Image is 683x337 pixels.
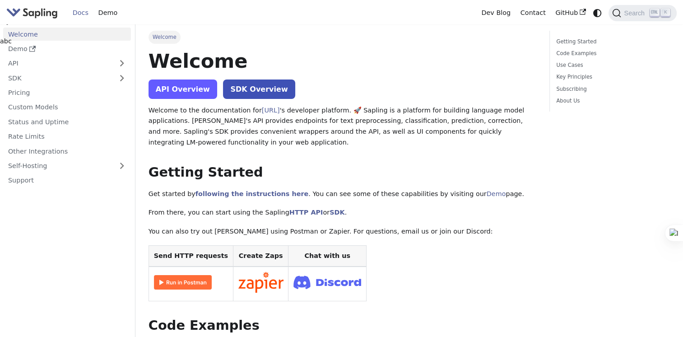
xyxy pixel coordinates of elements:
[556,61,667,70] a: Use Cases
[149,164,536,181] h2: Getting Started
[3,42,131,56] a: Demo
[149,105,536,148] p: Welcome to the documentation for 's developer platform. 🚀 Sapling is a platform for building lang...
[149,318,536,334] h2: Code Examples
[113,71,131,84] button: Expand sidebar category 'SDK'
[149,31,536,43] nav: Breadcrumbs
[154,275,212,290] img: Run in Postman
[113,57,131,70] button: Expand sidebar category 'API'
[149,31,181,43] span: Welcome
[93,6,122,20] a: Demo
[223,80,295,99] a: SDK Overview
[3,145,131,158] a: Other Integrations
[609,5,676,21] button: Search (Ctrl+K)
[3,130,131,143] a: Rate Limits
[195,190,308,197] a: following the instructions here
[556,85,667,94] a: Subscribing
[330,209,344,216] a: SDK
[3,159,131,173] a: Self-Hosting
[556,97,667,105] a: About Us
[3,28,131,41] a: Welcome
[556,37,667,46] a: Getting Started
[3,86,131,99] a: Pricing
[3,71,113,84] a: SDK
[621,9,650,17] span: Search
[149,207,536,218] p: From there, you can start using the Sapling or .
[3,115,131,128] a: Status and Uptime
[6,6,61,19] a: Sapling.ai
[3,57,113,70] a: API
[233,245,288,267] th: Create Zaps
[68,6,93,20] a: Docs
[289,209,323,216] a: HTTP API
[6,6,58,19] img: Sapling.ai
[487,190,506,197] a: Demo
[516,6,551,20] a: Contact
[149,49,536,73] h1: Welcome
[3,174,131,187] a: Support
[149,80,217,99] a: API Overview
[550,6,590,20] a: GitHub
[262,107,280,114] a: [URL]
[293,273,361,291] img: Join Discord
[149,226,536,237] p: You can also try out [PERSON_NAME] using Postman or Zapier. For questions, email us or join our D...
[3,101,131,114] a: Custom Models
[149,189,536,200] p: Get started by . You can see some of these capabilities by visiting our page.
[288,245,367,267] th: Chat with us
[591,6,604,19] button: Switch between dark and light mode (currently system mode)
[661,9,670,17] kbd: K
[476,6,515,20] a: Dev Blog
[149,245,233,267] th: Send HTTP requests
[556,49,667,58] a: Code Examples
[238,272,283,293] img: Connect in Zapier
[556,73,667,81] a: Key Principles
